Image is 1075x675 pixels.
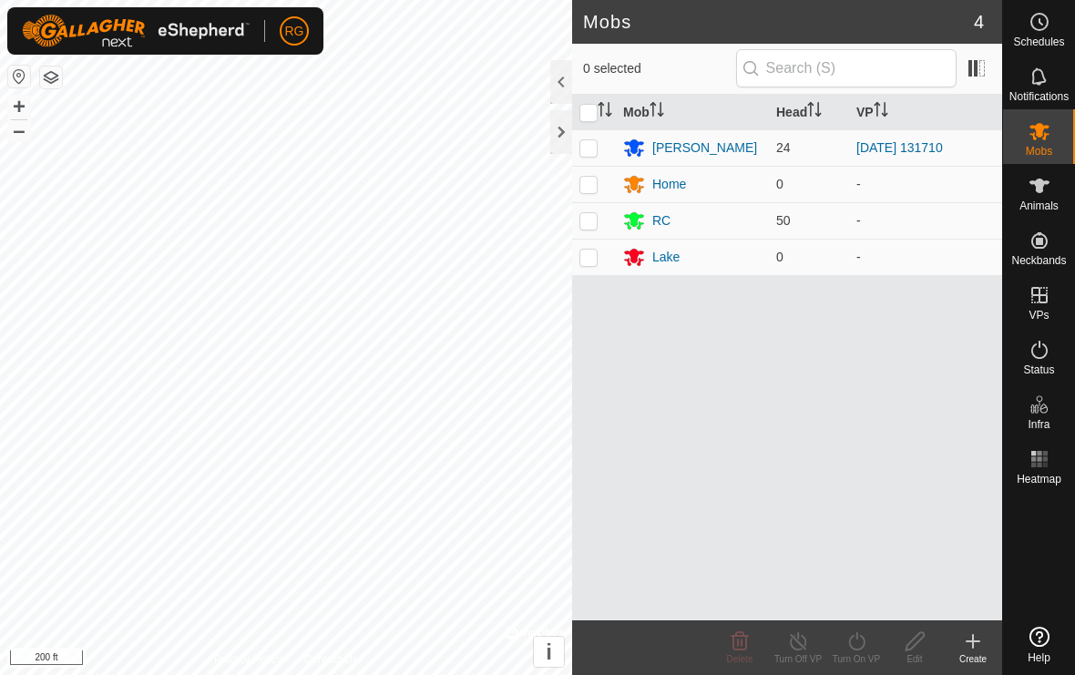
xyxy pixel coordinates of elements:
[727,654,753,664] span: Delete
[583,11,974,33] h2: Mobs
[1017,474,1061,485] span: Heatmap
[546,639,552,664] span: i
[598,105,612,119] p-sorticon: Activate to sort
[769,95,849,130] th: Head
[856,140,943,155] a: [DATE] 131710
[849,95,1002,130] th: VP
[736,49,957,87] input: Search (S)
[1029,310,1049,321] span: VPs
[8,66,30,87] button: Reset Map
[776,250,783,264] span: 0
[1023,364,1054,375] span: Status
[650,105,664,119] p-sorticon: Activate to sort
[214,651,282,668] a: Privacy Policy
[22,15,250,47] img: Gallagher Logo
[1019,200,1059,211] span: Animals
[8,96,30,118] button: +
[776,213,791,228] span: 50
[304,651,358,668] a: Contact Us
[849,166,1002,202] td: -
[886,652,944,666] div: Edit
[40,66,62,88] button: Map Layers
[534,637,564,667] button: i
[1013,36,1064,47] span: Schedules
[285,22,304,41] span: RG
[1028,419,1049,430] span: Infra
[652,138,757,158] div: [PERSON_NAME]
[769,652,827,666] div: Turn Off VP
[944,652,1002,666] div: Create
[616,95,769,130] th: Mob
[827,652,886,666] div: Turn On VP
[776,140,791,155] span: 24
[1011,255,1066,266] span: Neckbands
[1028,652,1050,663] span: Help
[583,59,736,78] span: 0 selected
[849,202,1002,239] td: -
[1026,146,1052,157] span: Mobs
[1003,619,1075,670] a: Help
[849,239,1002,275] td: -
[1009,91,1069,102] span: Notifications
[8,119,30,141] button: –
[874,105,888,119] p-sorticon: Activate to sort
[776,177,783,191] span: 0
[807,105,822,119] p-sorticon: Activate to sort
[974,8,984,36] span: 4
[652,248,680,267] div: Lake
[652,175,686,194] div: Home
[652,211,671,230] div: RC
